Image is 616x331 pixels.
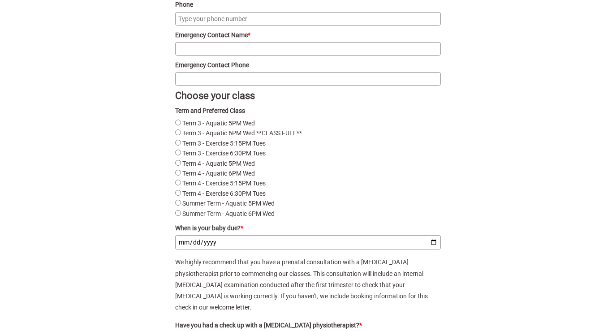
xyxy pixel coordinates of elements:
[182,210,275,217] label: Summer Term - Aquatic 6PM Wed
[175,320,362,330] legend: Have you had a check up with a [MEDICAL_DATA] physiotherapist?
[175,60,441,70] label: Emergency Contact Phone
[175,90,441,101] title: Choose your class
[182,170,255,177] label: Term 4 - Aquatic 6PM Wed
[182,120,255,127] label: Term 3 - Aquatic 5PM Wed
[175,106,245,116] legend: Term and Preferred Class
[182,190,266,197] label: Term 4 - Exercise 6:30PM Tues
[182,180,266,187] label: Term 4 - Exercise 5:15PM Tues
[175,257,441,313] p: We highly recommend that you have a prenatal consultation with a [MEDICAL_DATA] physiotherapist p...
[175,223,441,233] label: When is your baby due?
[182,200,275,207] label: Summer Term - Aquatic 5PM Wed
[182,129,302,137] label: Term 3 - Aquatic 6PM Wed **CLASS FULL**
[182,160,255,167] label: Term 4 - Aquatic 5PM Wed
[182,140,266,147] label: Term 3 - Exercise 5:15PM Tues
[175,30,441,40] label: Emergency Contact Name
[175,12,441,26] input: Type your phone number
[182,150,266,157] label: Term 3 - Exercise 6:30PM Tues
